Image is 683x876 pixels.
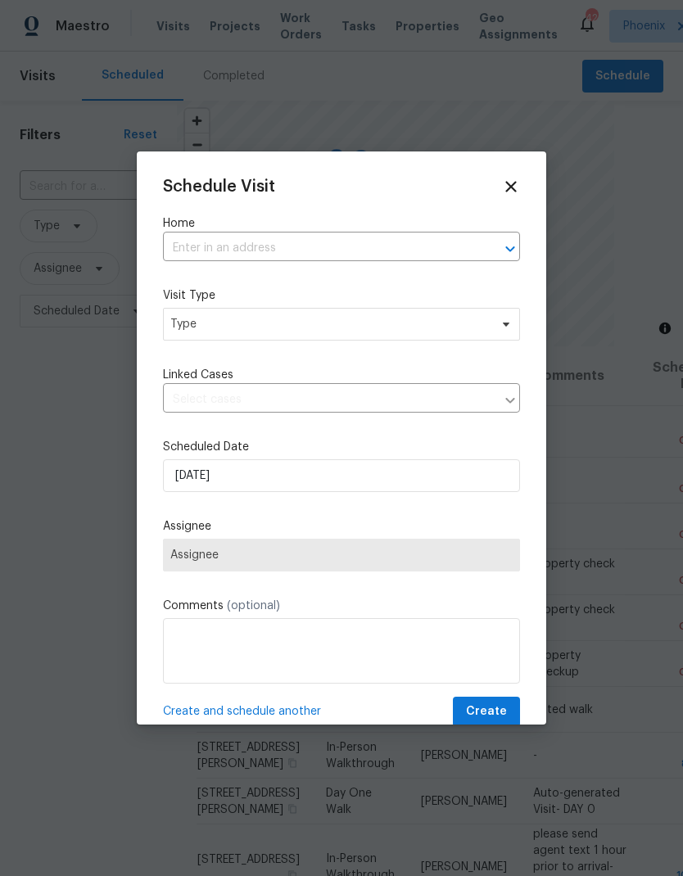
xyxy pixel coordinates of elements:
button: Create [453,697,520,727]
span: Create and schedule another [163,703,321,720]
span: Schedule Visit [163,178,275,195]
span: Linked Cases [163,367,233,383]
label: Assignee [163,518,520,535]
input: Enter in an address [163,236,474,261]
span: Assignee [170,549,513,562]
input: M/D/YYYY [163,459,520,492]
span: Close [502,178,520,196]
label: Home [163,215,520,232]
input: Select cases [163,387,495,413]
button: Open [499,237,522,260]
span: Create [466,702,507,722]
span: Type [170,316,489,332]
label: Scheduled Date [163,439,520,455]
label: Comments [163,598,520,614]
label: Visit Type [163,287,520,304]
span: (optional) [227,600,280,612]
